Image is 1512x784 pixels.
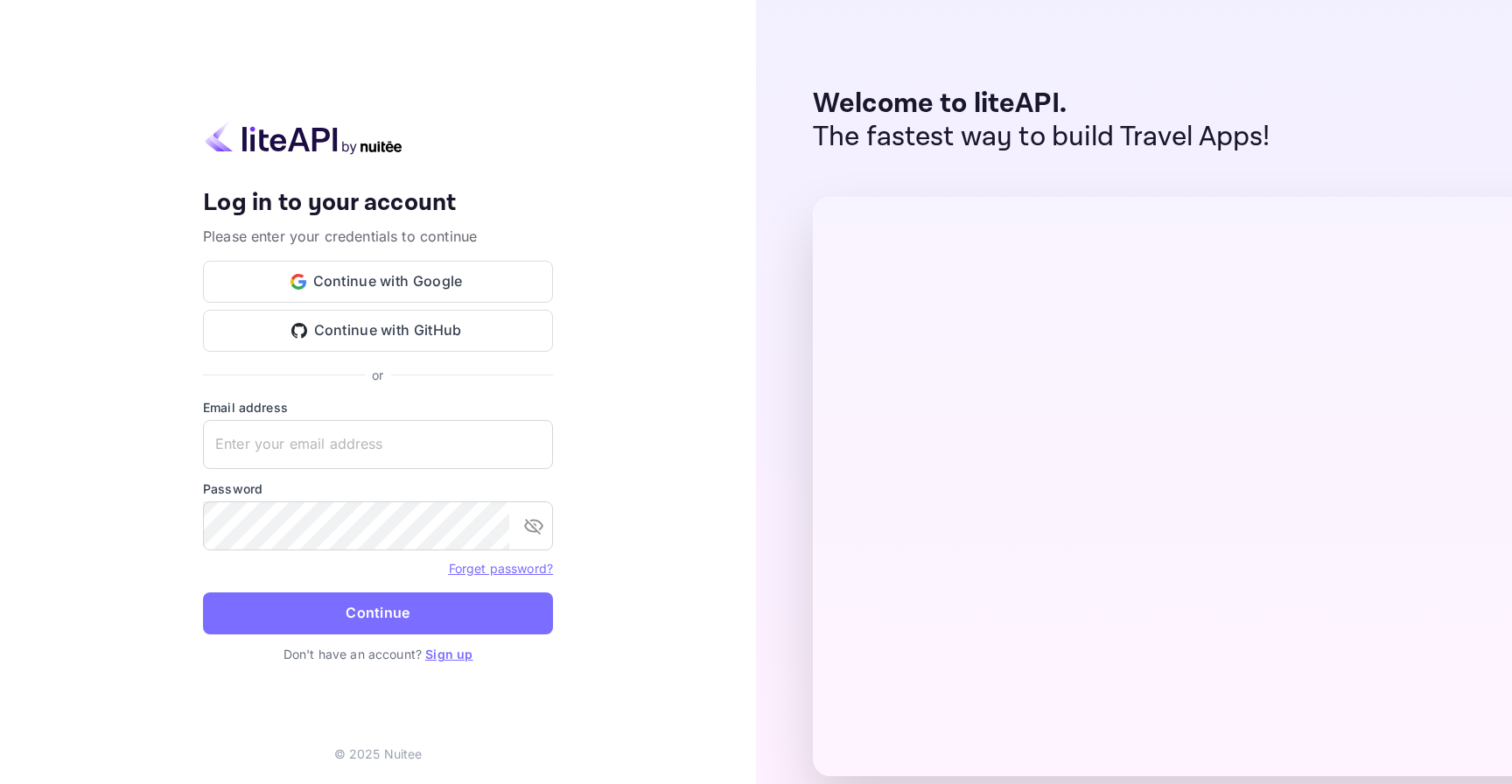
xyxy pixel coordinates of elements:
p: Don't have an account? [203,645,553,663]
button: Continue with Google [203,261,553,303]
p: or [372,366,383,384]
a: Forget password? [449,561,553,576]
a: Forget password? [449,559,553,577]
img: liteapi [203,121,404,155]
a: Sign up [425,647,472,661]
button: Continue with GitHub [203,310,553,352]
input: Enter your email address [203,420,553,469]
button: Continue [203,592,553,634]
p: © 2025 Nuitee [334,745,423,763]
p: Welcome to liteAPI. [813,87,1270,121]
button: toggle password visibility [516,508,551,543]
h4: Log in to your account [203,188,553,219]
label: Email address [203,398,553,416]
p: The fastest way to build Travel Apps! [813,121,1270,154]
label: Password [203,479,553,498]
p: Please enter your credentials to continue [203,226,553,247]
